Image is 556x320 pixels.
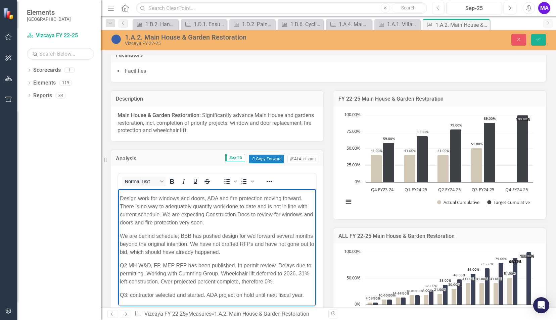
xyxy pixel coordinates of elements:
[339,20,370,29] div: 1.A.4. Main House Flood Protection
[443,285,448,305] path: Q2-FY23-24, 38. Target Cumulative.
[437,294,443,305] path: Q2-FY23-24, 21. Actual Cumulative.
[517,115,528,182] path: Q4-FY24-25, 100. Target Cumulative.
[533,297,549,313] div: Open Intercom Messenger
[134,20,177,29] a: 1.B.2. Handrails in at least 3 priority locations
[383,143,395,182] path: Q4-FY23-24, 59. Target Cumulative.
[457,279,462,305] path: Q3-FY23-24, 48. Target Cumulative.
[118,112,199,118] strong: Main House & Garden Restoration
[194,20,225,29] div: 1.D.1. Ensure that all fountains are well-maintained and operating 100% of the time during public...
[387,300,392,305] path: Q2-FY22-23, 10. Target Cumulative.
[33,66,61,74] a: Scorecards
[373,303,378,305] path: Q1-FY22-23, 4. Target Cumulative.
[27,32,94,40] a: Vizcaya FY 22-25
[346,128,361,134] text: 75.00%
[249,155,284,163] button: Copy Forward
[344,111,361,117] text: 100.00%
[27,16,71,22] small: [GEOGRAPHIC_DATA]
[33,79,56,87] a: Elements
[378,293,390,298] text: 10.00%
[520,254,534,258] text: 100.00%
[3,8,15,19] img: ClearPoint Strategy
[448,282,460,287] text: 30.00%
[355,178,361,184] text: 0%
[383,136,395,141] text: 59.00%
[384,293,396,298] text: 10.00%
[188,311,212,317] a: Measures
[340,112,539,212] div: Chart. Highcharts interactive chart.
[462,276,474,281] text: 41.00%
[116,156,152,162] h3: Analysis
[452,289,457,305] path: Q3-FY23-24, 30. Actual Cumulative.
[59,80,72,86] div: 119
[355,301,361,307] text: 0%
[476,276,488,281] text: 41.00%
[472,186,494,193] text: Q3-FY24-25
[225,154,245,161] span: Sep-25
[449,4,500,12] div: Sep-25
[33,92,52,100] a: Reports
[338,96,541,102] h3: FY 22-25 Main House & Garden Restoration
[122,177,166,186] button: Block Normal Text
[242,20,273,29] div: 1.D.2. Painting: Cyclical Painting
[485,268,490,305] path: Q1-FY24-25, 69. Target Cumulative.
[279,20,322,29] a: 1.D.6. Cyclical Maintenance: Facilities: Disseminate/Budget/SOP
[471,274,476,305] path: Q4-FY23-24, 59. Target Cumulative.
[145,20,177,29] div: 1.B.2. Handrails in at least 3 priority locations
[467,267,479,272] text: 59.00%
[437,155,449,182] path: Q2-FY24-25, 41. Actual Cumulative.
[221,177,238,186] div: Bullet list
[406,288,418,293] text: 18.00%
[405,186,427,193] text: Q1-FY24-25
[125,179,158,184] span: Normal Text
[450,129,462,182] path: Q2-FY24-25, 79. Target Cumulative.
[507,278,512,305] path: Q3-FY24-25, 51. Actual Cumulative.
[412,288,423,293] text: 18.00%
[376,20,418,29] a: 1.A.1. Village Revitalization: Phase 2 (5 buildings)
[420,288,432,293] text: 19.00%
[366,296,375,301] text: 4.00%
[55,93,66,98] div: 34
[417,129,428,134] text: 69.00%
[404,148,416,153] text: 41.00%
[495,256,507,261] text: 79.00%
[183,20,225,29] a: 1.D.1. Ensure that all fountains are well-maintained and operating 100% of the time during public...
[125,34,353,41] div: 1.A.2. Main House & Garden Restoration
[125,41,353,46] div: Vizcaya FY 22-25
[264,177,275,186] button: Reveal or hide additional toolbar items
[287,155,318,163] button: AI Assistant
[439,278,451,283] text: 38.00%
[434,287,446,292] text: 21.00%
[368,303,373,305] path: Q1-FY22-23, 4. Actual Cumulative.
[346,162,361,168] text: 25.00%
[371,296,380,301] text: 4.00%
[398,291,409,296] text: 14.00%
[471,142,483,146] text: 51.00%
[516,117,530,121] text: 100.00%
[387,20,418,29] div: 1.A.1. Village Revitalization: Phase 2 (5 buildings)
[429,290,434,305] path: Q1-FY23-24, 28. Target Cumulative.
[487,199,530,205] button: Show Target Cumulative
[382,300,387,305] path: Q2-FY22-23, 10. Actual Cumulative.
[344,197,353,207] button: View chart menu, Chart
[116,52,541,58] h3: Facilitators
[136,2,427,14] input: Search ClearPoint...
[118,189,316,306] iframe: Rich Text Area
[27,48,94,60] input: Search Below...
[27,8,71,16] span: Elements
[371,186,394,193] text: Q4-FY23-24
[513,258,518,305] path: Q3-FY24-25, 89. Target Cumulative.
[446,2,502,14] button: Sep-25
[64,67,75,73] div: 1
[383,115,528,182] g: Target Cumulative, bar series 2 of 2 with 5 bars.
[479,283,484,305] path: Q1-FY24-25, 41. Actual Cumulative.
[346,275,361,281] text: 50.00%
[481,262,493,266] text: 69.00%
[415,295,420,305] path: Q4-FY22-23, 18. Target Cumulative.
[214,311,309,317] div: 1.A.2. Main House & Garden Restoration
[373,252,531,305] g: Target Cumulative, bar series 2 of 2 with 12 bars.
[338,233,541,239] h3: ALL FY 22-25 Main House & Garden Restoration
